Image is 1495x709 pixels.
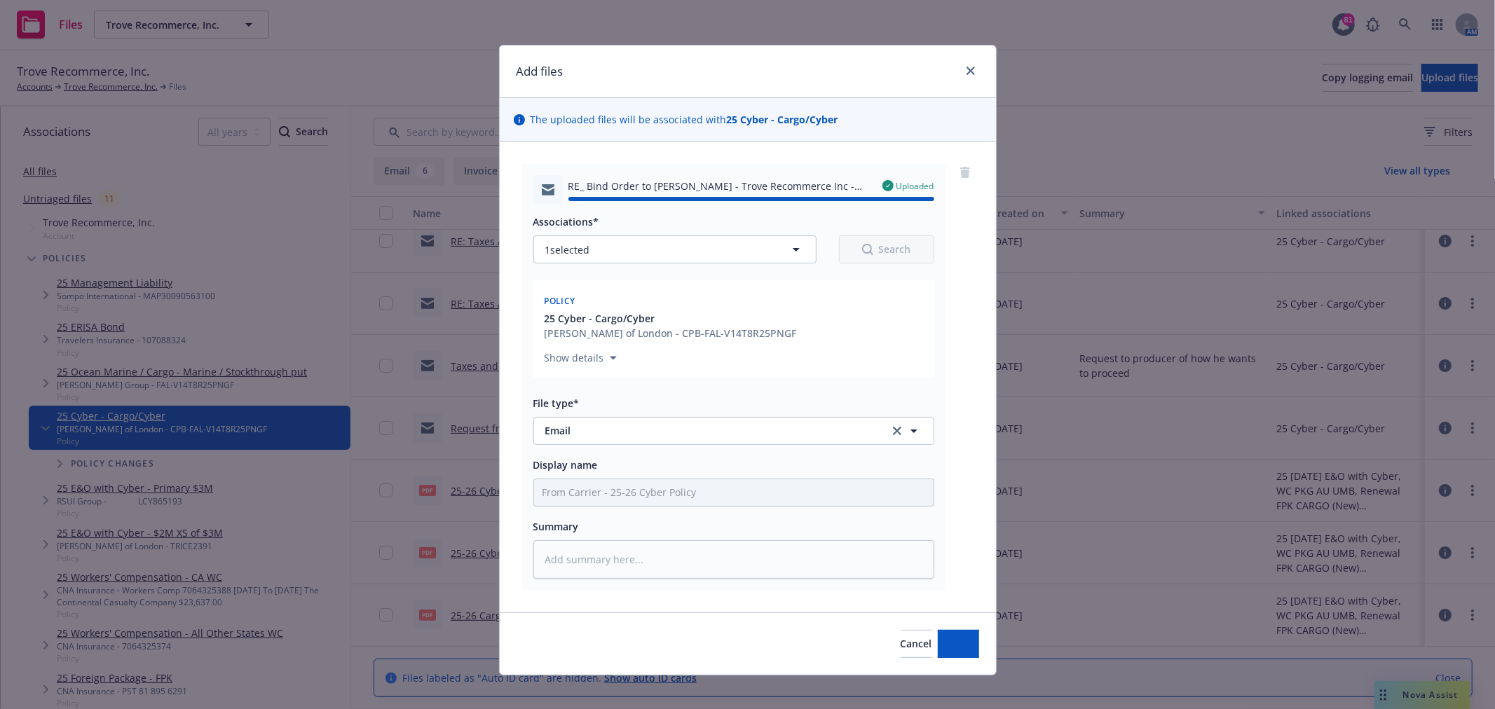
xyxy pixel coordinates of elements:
[533,397,580,410] span: File type*
[962,62,979,79] a: close
[938,637,979,650] span: Add files
[531,112,838,127] span: The uploaded files will be associated with
[545,311,655,326] span: 25 Cyber - Cargo/Cyber
[889,422,906,439] a: clear selection
[533,215,599,228] span: Associations*
[533,417,934,445] button: Emailclear selection
[938,630,979,658] button: Add files
[533,458,598,471] span: Display name
[534,479,934,506] input: Add display name here...
[545,311,797,326] button: 25 Cyber - Cargo/Cyber
[539,350,622,366] button: Show details
[517,62,564,81] h1: Add files
[545,242,590,257] span: 1 selected
[727,113,838,126] strong: 25 Cyber - Cargo/Cyber
[545,423,870,438] span: Email
[533,520,579,533] span: Summary
[533,235,817,263] button: 1selected
[901,637,932,650] span: Cancel
[545,295,575,307] span: Policy
[896,180,934,192] span: Uploaded
[957,164,974,181] a: remove
[568,179,871,193] span: RE_ Bind Order to [PERSON_NAME] - Trove Recommerce Inc - 2025 Policy.msg
[901,630,932,658] button: Cancel
[545,326,797,340] div: [PERSON_NAME] of London - CPB-FAL-V14T8R25PNGF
